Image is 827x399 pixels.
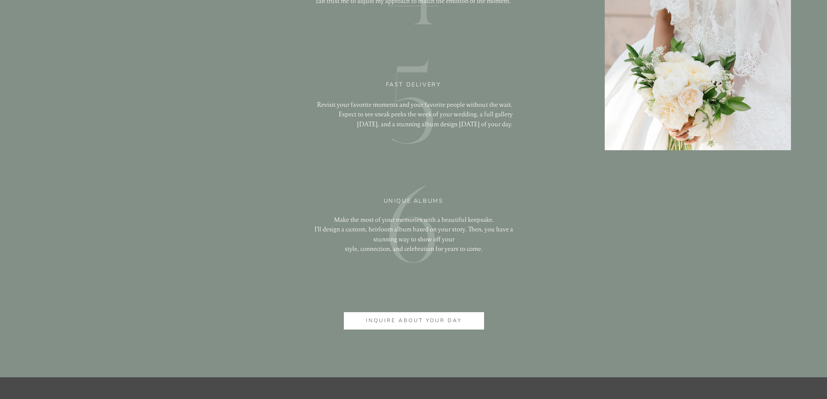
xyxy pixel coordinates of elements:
[369,49,458,150] div: 5
[312,215,516,253] p: Make the most of your memories with a beautiful keepsake. I'll design a custom, heirloom album ba...
[369,168,458,269] div: 6
[356,195,471,204] h3: UNIQUE ALBUMS
[359,317,469,326] a: inquire about your day
[356,79,471,88] h3: FAST DELIVERY
[315,100,513,131] p: Revisit your favorite moments and your favorite people without the wait. Expect to see sneak peek...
